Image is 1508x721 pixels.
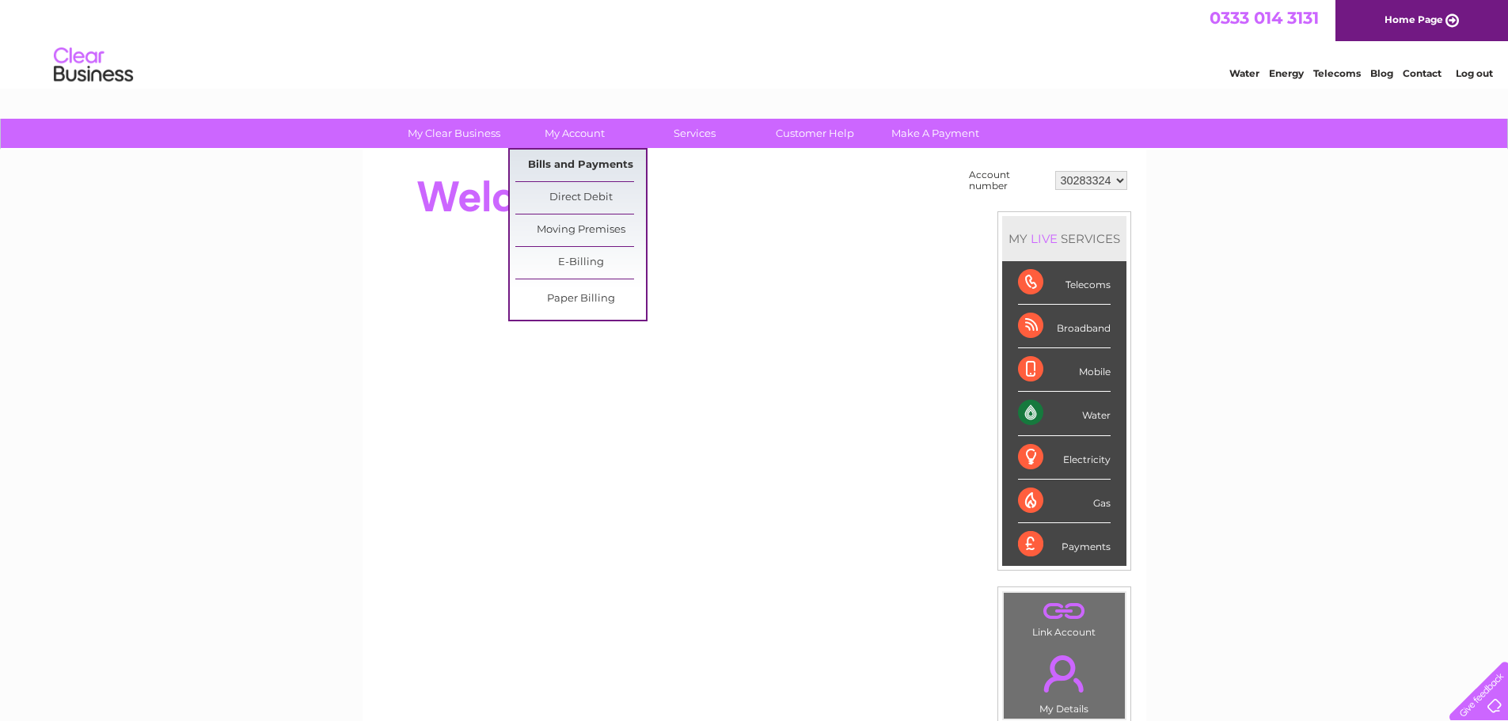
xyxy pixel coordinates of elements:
a: Energy [1269,67,1304,79]
a: Moving Premises [515,214,646,246]
div: MY SERVICES [1002,216,1126,261]
a: . [1008,646,1121,701]
a: E-Billing [515,247,646,279]
a: My Account [509,119,640,148]
div: Mobile [1018,348,1111,392]
div: Gas [1018,480,1111,523]
div: LIVE [1027,231,1061,246]
a: . [1008,597,1121,624]
td: Account number [965,165,1051,195]
a: Direct Debit [515,182,646,214]
td: My Details [1003,642,1126,719]
a: Bills and Payments [515,150,646,181]
div: Telecoms [1018,261,1111,305]
div: Broadband [1018,305,1111,348]
a: Paper Billing [515,283,646,315]
a: Water [1229,67,1259,79]
div: Electricity [1018,436,1111,480]
div: Payments [1018,523,1111,566]
a: 0333 014 3131 [1210,8,1319,28]
a: Blog [1370,67,1393,79]
a: Customer Help [750,119,880,148]
a: Contact [1403,67,1442,79]
a: Services [629,119,760,148]
a: Make A Payment [870,119,1001,148]
div: Clear Business is a trading name of Verastar Limited (registered in [GEOGRAPHIC_DATA] No. 3667643... [381,9,1129,77]
a: Telecoms [1313,67,1361,79]
td: Link Account [1003,592,1126,642]
a: Log out [1456,67,1493,79]
img: logo.png [53,41,134,89]
div: Water [1018,392,1111,435]
a: My Clear Business [389,119,519,148]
